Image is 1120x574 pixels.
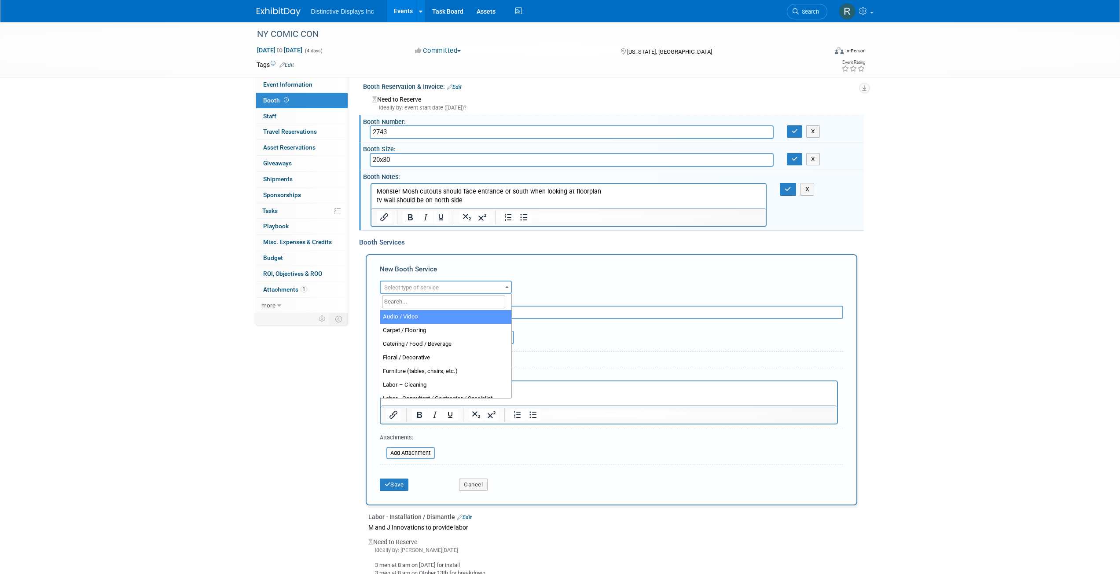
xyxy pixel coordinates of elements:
[469,409,484,421] button: Subscript
[261,302,275,309] span: more
[372,104,857,112] div: Ideally by: event start date ([DATE])?
[279,62,294,68] a: Edit
[380,479,409,491] button: Save
[254,26,814,42] div: NY COMIC CON
[839,3,856,20] img: ROBERT SARDIS
[433,211,448,223] button: Underline
[256,266,348,282] a: ROI, Objectives & ROO
[311,8,374,15] span: Distinctive Displays Inc
[510,409,525,421] button: Numbered list
[484,409,499,421] button: Superscript
[263,113,276,120] span: Staff
[806,153,820,165] button: X
[418,211,433,223] button: Italic
[799,8,819,15] span: Search
[371,184,766,208] iframe: Rich Text Area
[256,172,348,187] a: Shipments
[380,337,511,351] li: Catering / Food / Beverage
[263,254,283,261] span: Budget
[412,409,427,421] button: Bold
[256,203,348,219] a: Tasks
[627,48,712,55] span: [US_STATE], [GEOGRAPHIC_DATA]
[256,282,348,297] a: Attachments1
[412,46,464,55] button: Committed
[380,351,511,365] li: Floral / Decorative
[263,144,316,151] span: Asset Reservations
[368,521,857,533] div: M and J Innovations to provide labor
[363,143,864,154] div: Booth Size:
[380,372,838,380] div: Reservation Notes/Details:
[262,207,278,214] span: Tasks
[330,313,348,325] td: Toggle Event Tabs
[384,284,439,291] span: Select type of service
[525,409,540,421] button: Bullet list
[263,128,317,135] span: Travel Reservations
[304,48,323,54] span: (4 days)
[359,238,864,247] div: Booth Services
[380,392,511,406] li: Labor - Consultant / Contractor / Specialist
[263,223,289,230] span: Playbook
[256,250,348,266] a: Budget
[382,296,505,308] input: Search...
[301,286,307,292] span: 1
[381,381,837,406] iframe: Rich Text Area
[256,298,348,313] a: more
[256,124,348,139] a: Travel Reservations
[257,60,294,69] td: Tags
[368,512,857,521] div: Labor - Installation / Dismantle
[256,187,348,203] a: Sponsorships
[380,378,511,392] li: Labor – Cleaning
[256,109,348,124] a: Staff
[447,84,462,90] a: Edit
[775,46,866,59] div: Event Format
[363,115,864,126] div: Booth Number:
[459,319,803,331] div: Ideally by
[380,365,511,378] li: Furniture (tables, chairs, etc.)
[841,60,865,65] div: Event Rating
[370,93,857,112] div: Need to Reserve
[256,77,348,92] a: Event Information
[845,48,866,54] div: In-Person
[459,479,488,491] button: Cancel
[257,46,303,54] span: [DATE] [DATE]
[380,324,511,337] li: Carpet / Flooring
[806,125,820,138] button: X
[427,409,442,421] button: Italic
[256,234,348,250] a: Misc. Expenses & Credits
[475,211,490,223] button: Superscript
[263,238,332,245] span: Misc. Expenses & Credits
[368,546,857,554] div: Ideally by: [PERSON_NAME][DATE]
[516,211,531,223] button: Bullet list
[377,211,392,223] button: Insert/edit link
[386,409,401,421] button: Insert/edit link
[282,97,290,103] span: Booth not reserved yet
[380,264,843,278] div: New Booth Service
[275,47,284,54] span: to
[380,434,435,444] div: Attachments:
[787,4,827,19] a: Search
[263,270,322,277] span: ROI, Objectives & ROO
[457,514,472,520] a: Edit
[801,183,815,196] button: X
[263,286,307,293] span: Attachments
[315,313,330,325] td: Personalize Event Tab Strip
[263,97,290,104] span: Booth
[835,47,844,54] img: Format-Inperson.png
[459,211,474,223] button: Subscript
[263,175,293,183] span: Shipments
[263,191,301,198] span: Sponsorships
[501,211,516,223] button: Numbered list
[256,93,348,108] a: Booth
[256,140,348,155] a: Asset Reservations
[363,80,864,91] div: Booth Reservation & Invoice:
[256,219,348,234] a: Playbook
[380,294,843,306] div: Description (optional)
[380,310,511,324] li: Audio / Video
[256,156,348,171] a: Giveaways
[443,409,458,421] button: Underline
[263,81,312,88] span: Event Information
